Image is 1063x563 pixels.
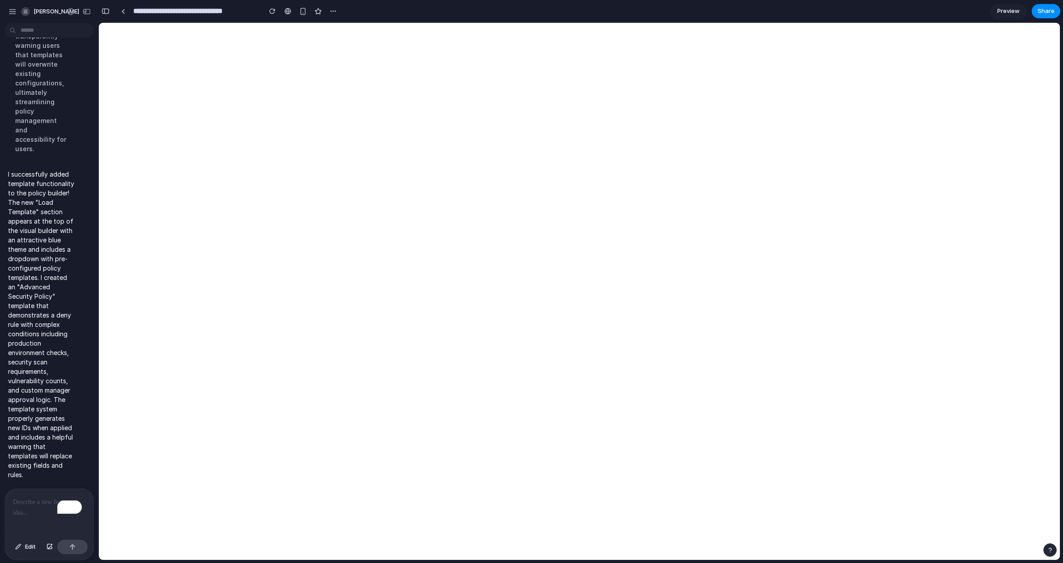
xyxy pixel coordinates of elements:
[997,7,1020,16] span: Preview
[11,540,40,554] button: Edit
[17,4,93,19] button: [PERSON_NAME]
[991,4,1026,18] a: Preview
[5,489,93,536] div: To enrich screen reader interactions, please activate Accessibility in Grammarly extension settings
[25,542,36,551] span: Edit
[8,169,75,479] p: I successfully added template functionality to the policy builder! The new "Load Template" sectio...
[1032,4,1060,18] button: Share
[1038,7,1055,16] span: Share
[34,7,79,16] span: [PERSON_NAME]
